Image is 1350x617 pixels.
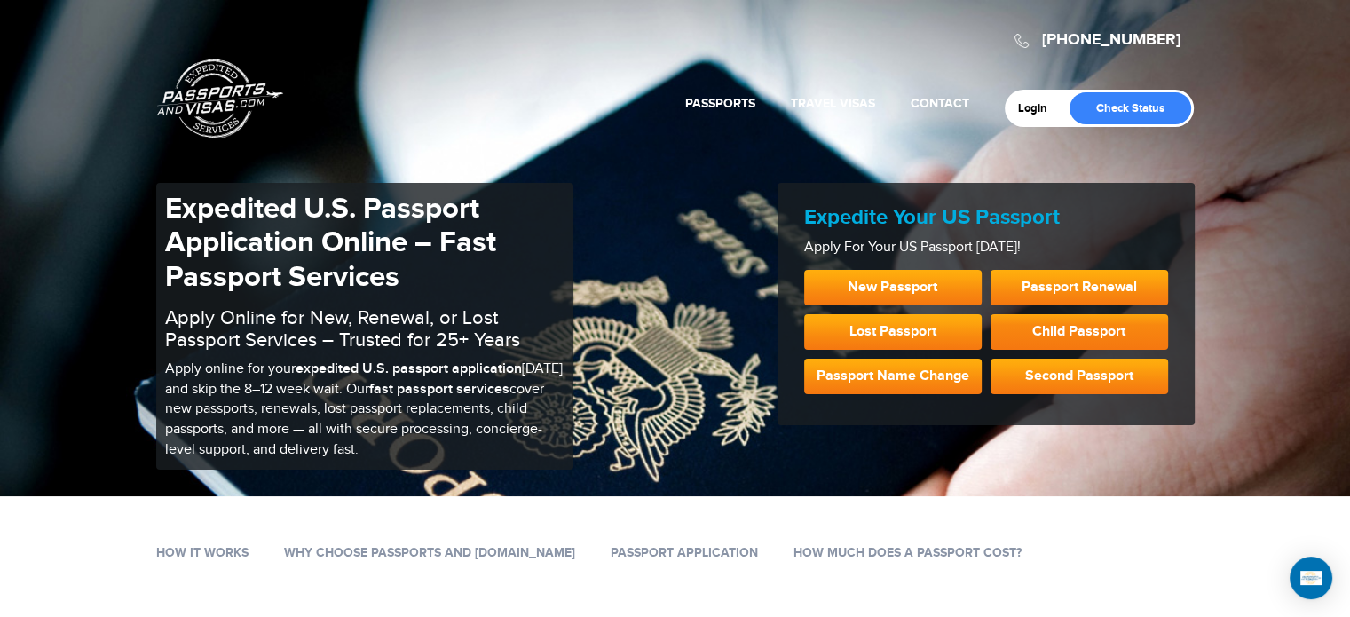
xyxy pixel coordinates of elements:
a: Second Passport [991,359,1168,394]
a: Travel Visas [791,96,875,111]
a: New Passport [804,270,982,305]
a: How Much Does a Passport Cost? [793,545,1022,560]
h1: Expedited U.S. Passport Application Online – Fast Passport Services [165,192,564,294]
a: Child Passport [991,314,1168,350]
h2: Expedite Your US Passport [804,205,1168,231]
a: Passport Application [611,545,758,560]
a: [PHONE_NUMBER] [1042,30,1180,50]
a: How it works [156,545,249,560]
a: Why Choose Passports and [DOMAIN_NAME] [284,545,575,560]
b: fast passport services [369,381,509,398]
p: Apply For Your US Passport [DATE]! [804,238,1168,258]
p: Apply online for your [DATE] and skip the 8–12 week wait. Our cover new passports, renewals, lost... [165,360,564,461]
a: Contact [911,96,969,111]
a: Passport Name Change [804,359,982,394]
div: Open Intercom Messenger [1290,557,1332,599]
a: Login [1018,101,1060,115]
b: expedited U.S. passport application [296,360,522,377]
h2: Apply Online for New, Renewal, or Lost Passport Services – Trusted for 25+ Years [165,307,564,350]
a: Lost Passport [804,314,982,350]
a: Passport Renewal [991,270,1168,305]
a: Passports [685,96,755,111]
a: Passports & [DOMAIN_NAME] [157,59,283,138]
a: Check Status [1070,92,1191,124]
